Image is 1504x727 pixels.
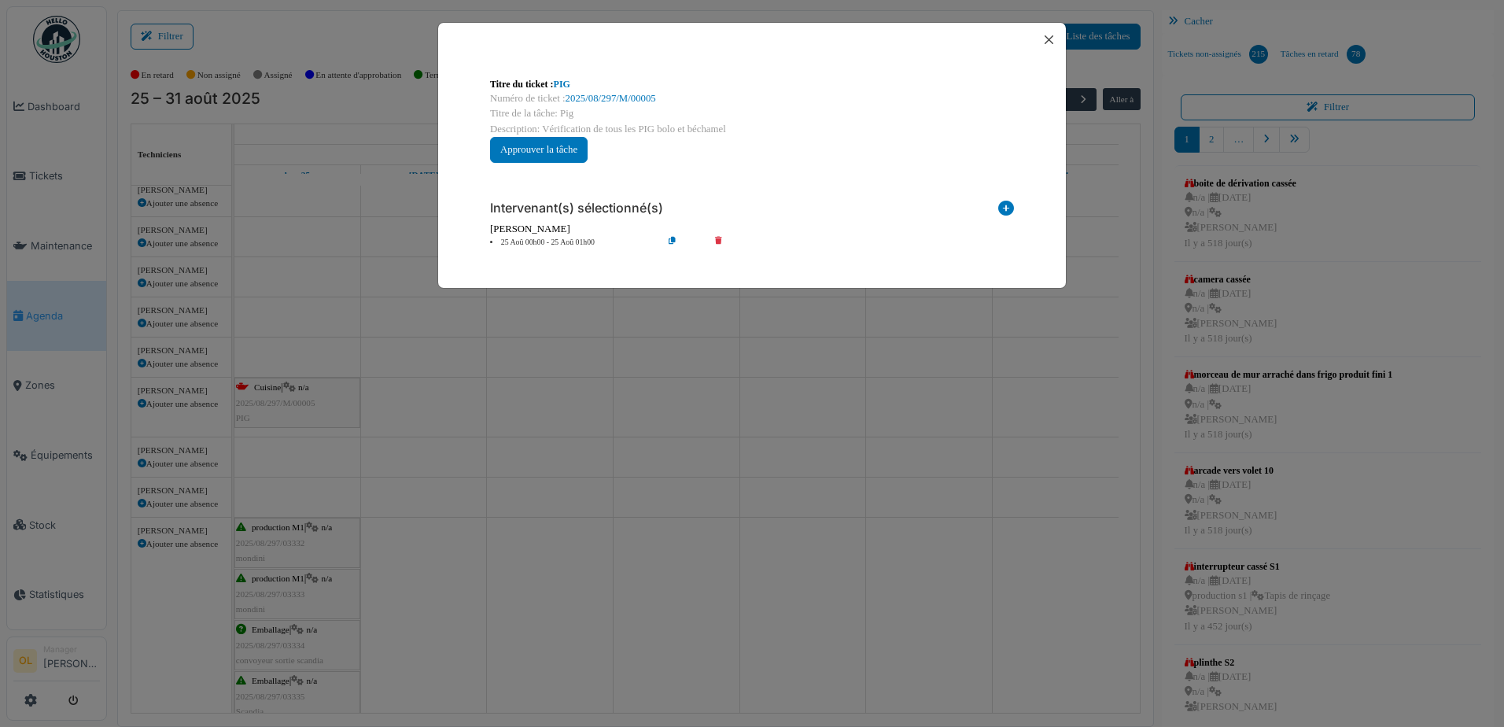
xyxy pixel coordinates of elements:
div: Titre de la tâche: Pig [490,106,1014,121]
a: PIG [554,79,570,90]
h6: Intervenant(s) sélectionné(s) [490,201,663,216]
div: [PERSON_NAME] [490,222,1014,237]
li: 25 Aoû 00h00 - 25 Aoû 01h00 [482,237,662,249]
div: Titre du ticket : [490,77,1014,91]
div: Description: Vérification de tous les PIG bolo et béchamel [490,122,1014,137]
i: Ajouter [998,201,1014,222]
button: Close [1038,29,1060,50]
div: Numéro de ticket : [490,91,1014,106]
button: Approuver la tâche [490,137,588,163]
a: 2025/08/297/M/00005 [566,93,656,104]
